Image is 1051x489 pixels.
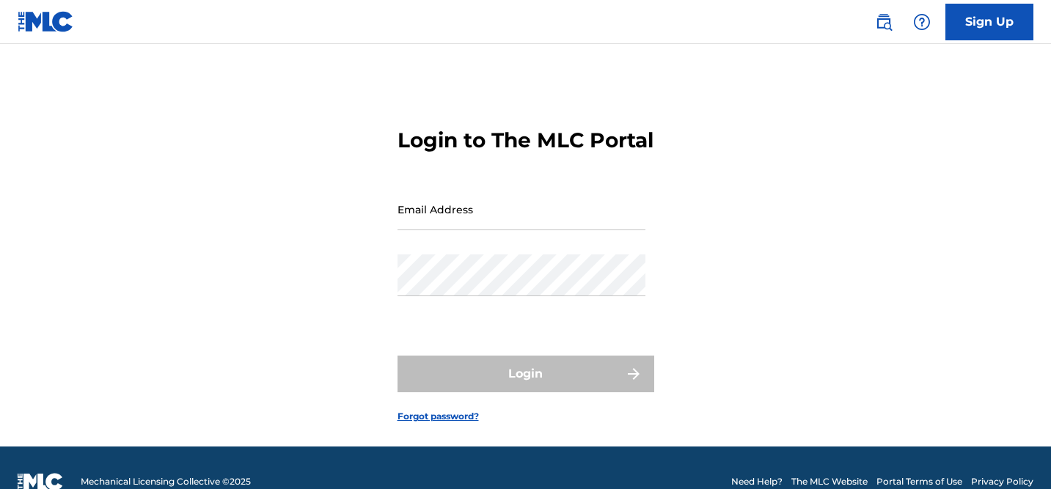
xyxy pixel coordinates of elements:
[945,4,1033,40] a: Sign Up
[81,475,251,488] span: Mechanical Licensing Collective © 2025
[971,475,1033,488] a: Privacy Policy
[978,419,1051,489] iframe: Chat Widget
[876,475,962,488] a: Portal Terms of Use
[398,128,653,153] h3: Login to The MLC Portal
[875,13,893,31] img: search
[18,11,74,32] img: MLC Logo
[398,410,479,423] a: Forgot password?
[913,13,931,31] img: help
[731,475,783,488] a: Need Help?
[907,7,937,37] div: Help
[869,7,898,37] a: Public Search
[791,475,868,488] a: The MLC Website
